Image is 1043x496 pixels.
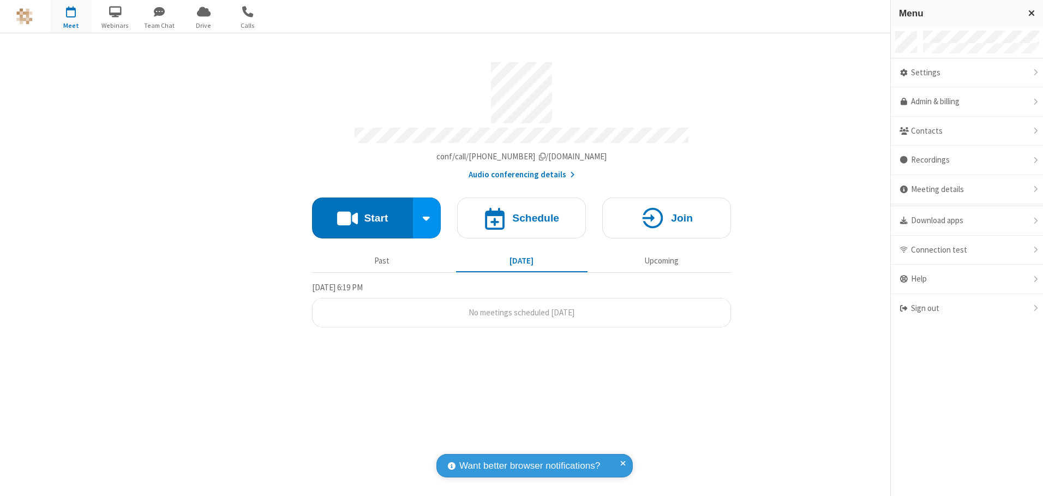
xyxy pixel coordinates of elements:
h4: Start [364,213,388,223]
button: Schedule [457,198,586,238]
div: Recordings [891,146,1043,175]
section: Account details [312,54,731,181]
h4: Schedule [512,213,559,223]
a: Admin & billing [891,87,1043,117]
img: QA Selenium DO NOT DELETE OR CHANGE [16,8,33,25]
span: Webinars [95,21,136,31]
span: Copy my meeting room link [436,151,607,162]
div: Start conference options [413,198,441,238]
div: Sign out [891,294,1043,323]
span: Team Chat [139,21,180,31]
span: [DATE] 6:19 PM [312,282,363,292]
button: Copy my meeting room linkCopy my meeting room link [436,151,607,163]
div: Settings [891,58,1043,88]
div: Contacts [891,117,1043,146]
span: Calls [227,21,268,31]
button: Audio conferencing details [469,169,575,181]
span: Drive [183,21,224,31]
span: Meet [51,21,92,31]
div: Connection test [891,236,1043,265]
button: Past [316,250,448,271]
div: Download apps [891,206,1043,236]
span: No meetings scheduled [DATE] [469,307,574,318]
button: Upcoming [596,250,727,271]
h3: Menu [899,8,1018,19]
button: [DATE] [456,250,588,271]
h4: Join [671,213,693,223]
div: Meeting details [891,175,1043,205]
button: Join [602,198,731,238]
section: Today's Meetings [312,281,731,328]
div: Help [891,265,1043,294]
span: Want better browser notifications? [459,459,600,473]
button: Start [312,198,413,238]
